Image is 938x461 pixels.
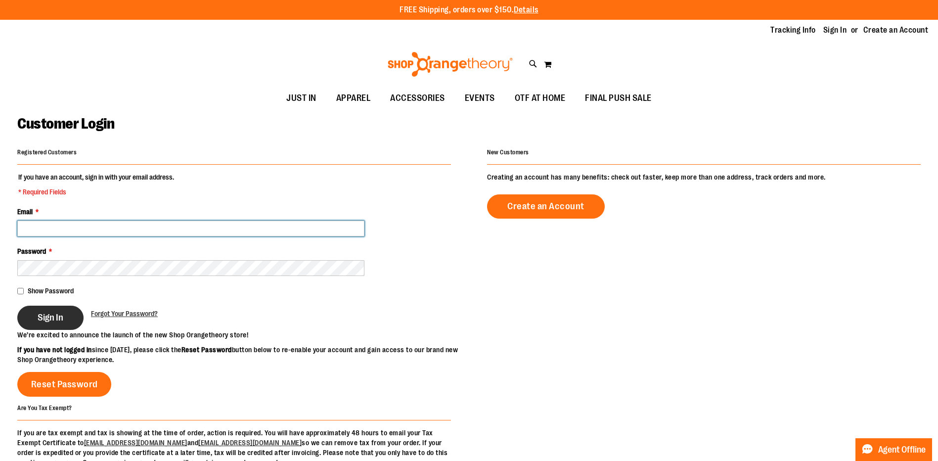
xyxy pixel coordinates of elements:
span: APPAREL [336,87,371,109]
p: Creating an account has many benefits: check out faster, keep more than one address, track orders... [487,172,921,182]
span: * Required Fields [18,187,174,197]
a: Sign In [823,25,847,36]
strong: Reset Password [181,346,232,354]
span: OTF AT HOME [515,87,566,109]
legend: If you have an account, sign in with your email address. [17,172,175,197]
span: Create an Account [507,201,584,212]
strong: New Customers [487,149,529,156]
button: Agent Offline [855,438,932,461]
span: Sign In [38,312,63,323]
span: FINAL PUSH SALE [585,87,652,109]
span: EVENTS [465,87,495,109]
p: We’re excited to announce the launch of the new Shop Orangetheory store! [17,330,469,340]
span: Reset Password [31,379,98,390]
span: Agent Offline [878,445,926,455]
p: FREE Shipping, orders over $150. [400,4,538,16]
span: ACCESSORIES [390,87,445,109]
a: [EMAIL_ADDRESS][DOMAIN_NAME] [84,439,187,447]
img: Shop Orangetheory [386,52,514,77]
span: Email [17,208,33,216]
button: Sign In [17,306,84,330]
a: Tracking Info [770,25,816,36]
a: Reset Password [17,372,111,397]
a: Create an Account [487,194,605,219]
strong: Registered Customers [17,149,77,156]
span: Customer Login [17,115,114,132]
a: Create an Account [863,25,929,36]
strong: Are You Tax Exempt? [17,404,72,411]
span: Show Password [28,287,74,295]
span: JUST IN [286,87,316,109]
p: since [DATE], please click the button below to re-enable your account and gain access to our bran... [17,345,469,365]
strong: If you have not logged in [17,346,92,354]
a: [EMAIL_ADDRESS][DOMAIN_NAME] [198,439,302,447]
a: Details [514,5,538,14]
a: Forgot Your Password? [91,309,158,319]
span: Password [17,247,46,255]
span: Forgot Your Password? [91,310,158,318]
